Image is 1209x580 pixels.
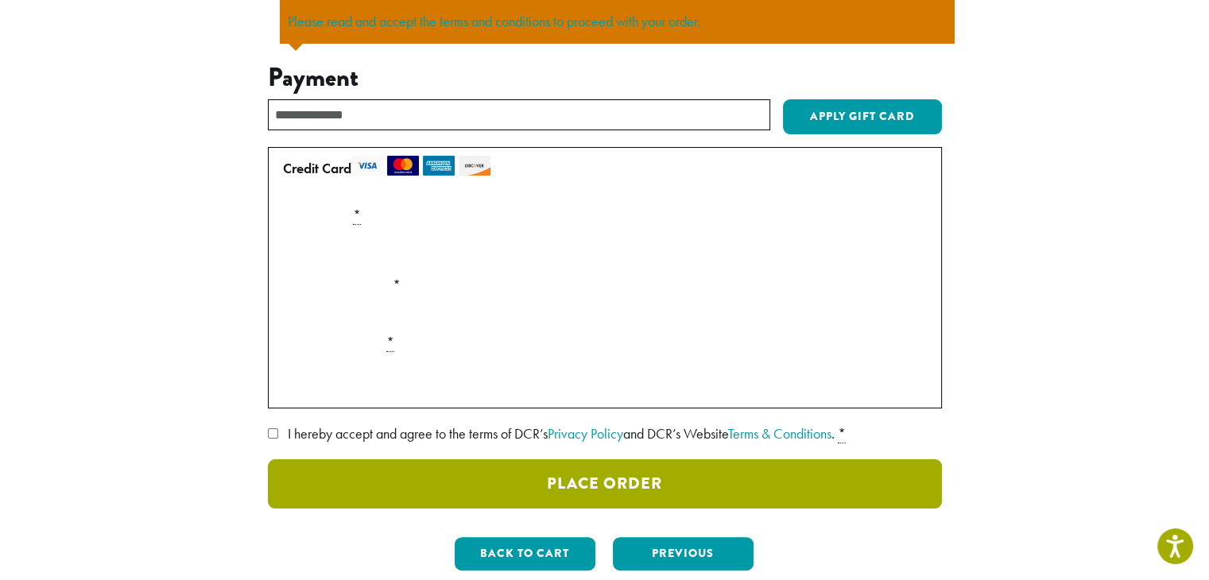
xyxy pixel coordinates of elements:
abbr: required [838,424,846,443]
label: Credit Card [283,156,920,181]
button: Apply Gift Card [783,99,942,134]
img: amex [423,156,455,176]
img: mastercard [387,156,419,176]
abbr: required [353,206,361,225]
a: Terms & Conditions [728,424,831,443]
button: Back to cart [455,537,595,570]
a: Please read and accept the terms and conditions to proceed with your order. [288,12,700,30]
img: visa [351,156,383,176]
a: Privacy Policy [548,424,623,443]
button: Previous [613,537,754,570]
span: I hereby accept and agree to the terms of DCR’s and DCR’s Website . [288,424,835,443]
img: discover [459,156,490,176]
input: I hereby accept and agree to the terms of DCR’sPrivacy Policyand DCR’s WebsiteTerms & Conditions. * [268,428,278,439]
abbr: required [386,333,394,352]
h3: Payment [268,63,942,93]
button: Place Order [268,459,942,508]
